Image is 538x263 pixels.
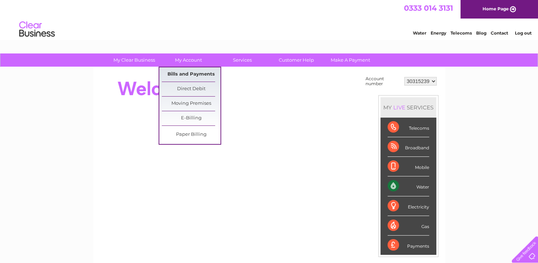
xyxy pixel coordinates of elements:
a: Contact [491,30,508,36]
img: logo.png [19,19,55,40]
a: Paper Billing [162,128,220,142]
div: Mobile [388,157,429,176]
div: Clear Business is a trading name of Verastar Limited (registered in [GEOGRAPHIC_DATA] No. 3667643... [101,4,437,35]
div: Broadband [388,137,429,157]
a: Energy [431,30,446,36]
div: Payments [388,236,429,255]
a: My Account [159,53,218,67]
a: Telecoms [451,30,472,36]
div: Gas [388,216,429,236]
a: Services [213,53,272,67]
td: Account number [364,74,403,88]
a: Water [413,30,426,36]
a: 0333 014 3131 [404,4,453,12]
a: My Clear Business [105,53,164,67]
a: Bills and Payments [162,67,220,82]
div: LIVE [392,104,407,111]
div: MY SERVICES [380,97,436,118]
a: Customer Help [267,53,326,67]
a: Log out [515,30,531,36]
a: Direct Debit [162,82,220,96]
a: E-Billing [162,111,220,125]
a: Moving Premises [162,97,220,111]
div: Telecoms [388,118,429,137]
div: Water [388,176,429,196]
a: Make A Payment [321,53,380,67]
a: Blog [476,30,486,36]
div: Electricity [388,196,429,216]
